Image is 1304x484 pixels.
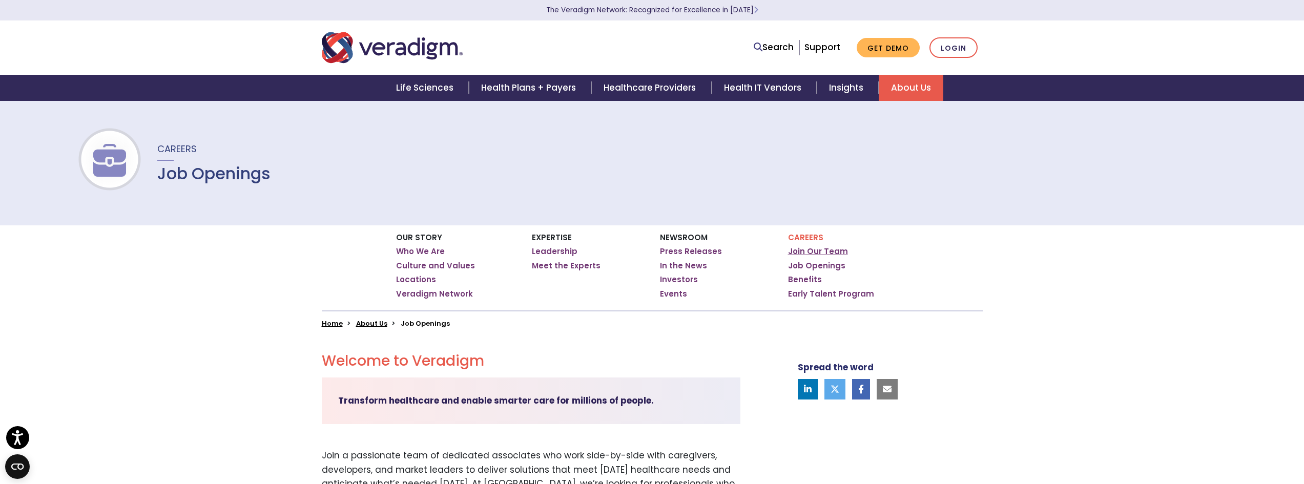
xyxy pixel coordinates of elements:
span: Careers [157,142,197,155]
h1: Job Openings [157,164,271,183]
h2: Welcome to Veradigm [322,352,740,370]
a: Events [660,289,687,299]
button: Open CMP widget [5,454,30,479]
strong: Spread the word [798,361,874,373]
a: Veradigm Network [396,289,473,299]
a: Locations [396,275,436,285]
a: Leadership [532,246,577,257]
a: Investors [660,275,698,285]
a: Health Plans + Payers [469,75,591,101]
a: Home [322,319,343,328]
a: About Us [879,75,943,101]
a: Health IT Vendors [712,75,817,101]
a: Job Openings [788,261,845,271]
img: Veradigm logo [322,31,463,65]
a: Meet the Experts [532,261,601,271]
a: In the News [660,261,707,271]
a: Search [754,40,794,54]
a: Get Demo [857,38,920,58]
a: Life Sciences [384,75,469,101]
a: The Veradigm Network: Recognized for Excellence in [DATE]Learn More [546,5,758,15]
a: Who We Are [396,246,445,257]
a: Insights [817,75,879,101]
a: Join Our Team [788,246,848,257]
a: About Us [356,319,387,328]
a: Healthcare Providers [591,75,711,101]
a: Benefits [788,275,822,285]
a: Culture and Values [396,261,475,271]
a: Login [929,37,978,58]
a: Early Talent Program [788,289,874,299]
span: Learn More [754,5,758,15]
a: Support [804,41,840,53]
a: Press Releases [660,246,722,257]
strong: Transform healthcare and enable smarter care for millions of people. [338,394,654,407]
